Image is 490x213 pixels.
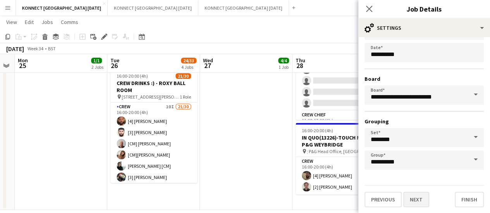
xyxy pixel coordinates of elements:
span: 27 [202,61,213,70]
app-card-role: Crew2/216:00-20:00 (4h)[4] [PERSON_NAME][2] [PERSON_NAME] [296,157,382,194]
button: KONNECT [GEOGRAPHIC_DATA] [DATE] [16,0,108,15]
span: 21/30 [175,73,191,79]
span: 25 [17,61,28,70]
span: Jobs [41,19,53,26]
app-card-role: Crew0/511:00-17:00 (6h) [296,39,382,111]
app-card-role: Crew Chief0/111:00-17:00 (6h) [296,111,382,137]
h3: Board [364,75,484,82]
span: 16:00-20:00 (4h) [302,128,333,133]
a: Jobs [38,17,56,27]
span: 1/1 [91,58,102,63]
span: Edit [25,19,34,26]
span: [STREET_ADDRESS][PERSON_NAME] [122,94,180,100]
span: Comms [61,19,78,26]
span: Mon [18,57,28,64]
span: Tue [110,57,119,64]
app-job-card: 16:00-20:00 (4h)2/2IN QUO(13226)-TOUCH MEDIA-P&G WEYBRIDGE ; P&G Head Office, [GEOGRAPHIC_DATA], ... [296,123,382,194]
button: KONNECT [GEOGRAPHIC_DATA] [DATE] [198,0,289,15]
span: View [6,19,17,26]
h3: Job Details [358,4,490,14]
div: 1 Job [279,64,289,70]
button: Next [403,192,429,207]
div: 4 Jobs [181,64,196,70]
span: 4/4 [278,58,289,63]
h3: IN QUO(13226)-TOUCH MEDIA-P&G WEYBRIDGE [296,134,382,148]
span: ; P&G Head Office, [GEOGRAPHIC_DATA], [GEOGRAPHIC_DATA], KT13 0XP. [307,148,365,154]
span: 26 [109,61,119,70]
span: Wed [203,57,213,64]
button: KONNECT [GEOGRAPHIC_DATA] [DATE] [108,0,198,15]
div: Settings [358,19,490,37]
a: Edit [22,17,37,27]
app-job-card: 16:00-20:00 (4h)21/30CREW DRINKS :) - ROXY BALL ROOM [STREET_ADDRESS][PERSON_NAME]1 RoleCrew10I21... [110,68,197,183]
h3: CREW DRINKS :) - ROXY BALL ROOM [110,80,197,94]
span: 16:00-20:00 (4h) [117,73,148,79]
span: 28 [294,61,305,70]
div: 2 Jobs [91,64,103,70]
span: Thu [296,57,305,64]
span: Week 34 [26,46,45,51]
a: Comms [58,17,81,27]
span: 24/33 [181,58,196,63]
h3: Grouping [364,118,484,125]
span: 1 Role [180,94,191,100]
button: Finish [455,192,484,207]
div: [DATE] [6,45,24,53]
button: Previous [364,192,402,207]
a: View [3,17,20,27]
div: BST [48,46,56,51]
